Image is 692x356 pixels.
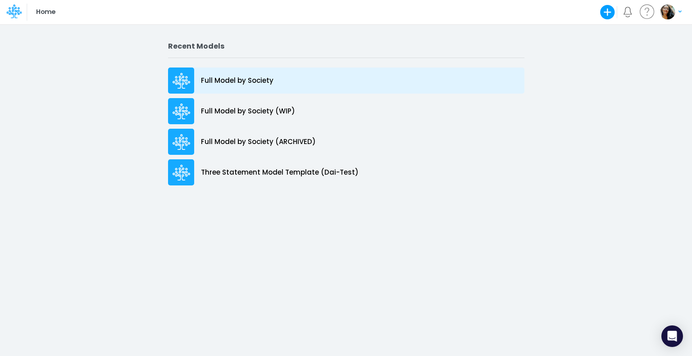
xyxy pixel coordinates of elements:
p: Full Model by Society [201,76,273,86]
h2: Recent Models [168,42,524,50]
div: Open Intercom Messenger [661,325,683,347]
a: Full Model by Society (WIP) [168,96,524,126]
a: Notifications [623,7,633,17]
a: Full Model by Society (ARCHIVED) [168,126,524,157]
p: Home [36,7,55,17]
p: Full Model by Society (ARCHIVED) [201,137,316,147]
a: Three Statement Model Template (Dai-Test) [168,157,524,188]
p: Three Statement Model Template (Dai-Test) [201,167,359,178]
p: Full Model by Society (WIP) [201,106,295,117]
a: Full Model by Society [168,65,524,96]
